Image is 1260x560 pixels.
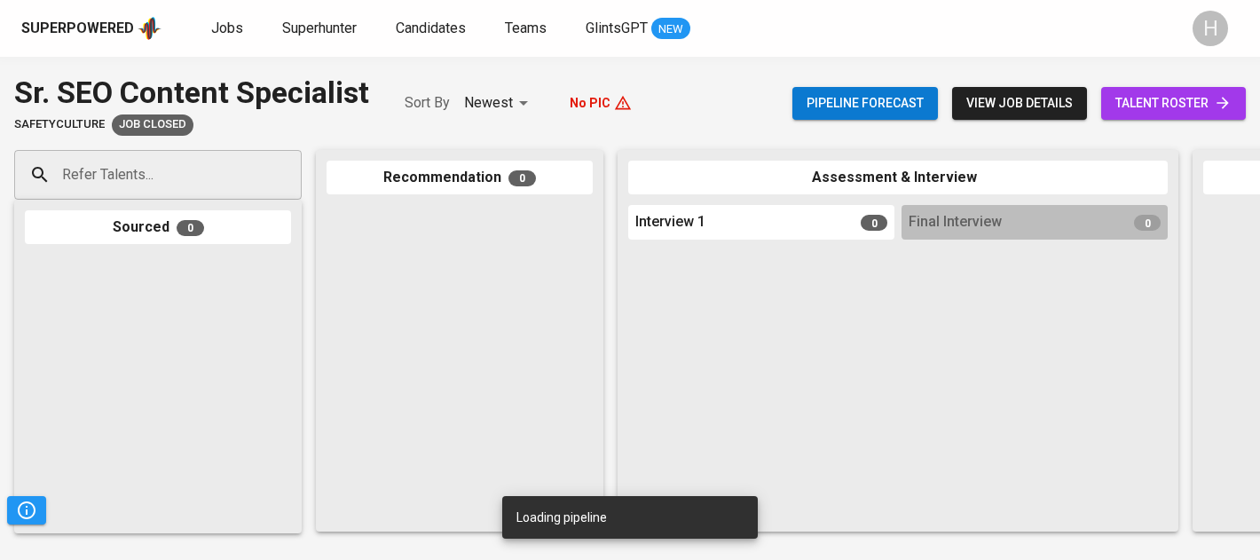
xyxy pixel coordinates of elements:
div: Client fulfilled job using internal hiring [112,114,193,136]
div: Sr. SEO Content Specialist [14,71,369,114]
span: GlintsGPT [586,20,648,36]
p: Newest [464,92,513,114]
span: Interview 1 [635,212,705,233]
a: Superpoweredapp logo [21,15,161,42]
span: Superhunter [282,20,357,36]
a: GlintsGPT NEW [586,18,690,40]
a: Jobs [211,18,247,40]
button: Open [292,173,295,177]
button: Pipeline Triggers [7,496,46,525]
span: Candidates [396,20,466,36]
img: app logo [138,15,161,42]
div: Loading pipeline [516,501,607,533]
div: H [1193,11,1228,46]
p: Sort By [405,92,450,114]
span: 0 [177,220,204,236]
div: Recommendation [327,161,593,195]
button: view job details [952,87,1087,120]
span: SafetyCulture [14,116,105,133]
a: Teams [505,18,550,40]
span: NEW [651,20,690,38]
a: Superhunter [282,18,360,40]
span: Pipeline forecast [807,92,924,114]
span: talent roster [1115,92,1232,114]
span: view job details [966,92,1073,114]
span: Final Interview [909,212,1002,233]
span: Teams [505,20,547,36]
span: 0 [861,215,887,231]
span: Job Closed [112,116,193,133]
a: Candidates [396,18,469,40]
button: Pipeline forecast [792,87,938,120]
p: No PIC [570,94,610,112]
span: Jobs [211,20,243,36]
a: talent roster [1101,87,1246,120]
span: 0 [1134,215,1161,231]
div: Assessment & Interview [628,161,1168,195]
div: Sourced [25,210,291,245]
span: 0 [508,170,536,186]
div: Superpowered [21,19,134,39]
div: Newest [464,87,534,120]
